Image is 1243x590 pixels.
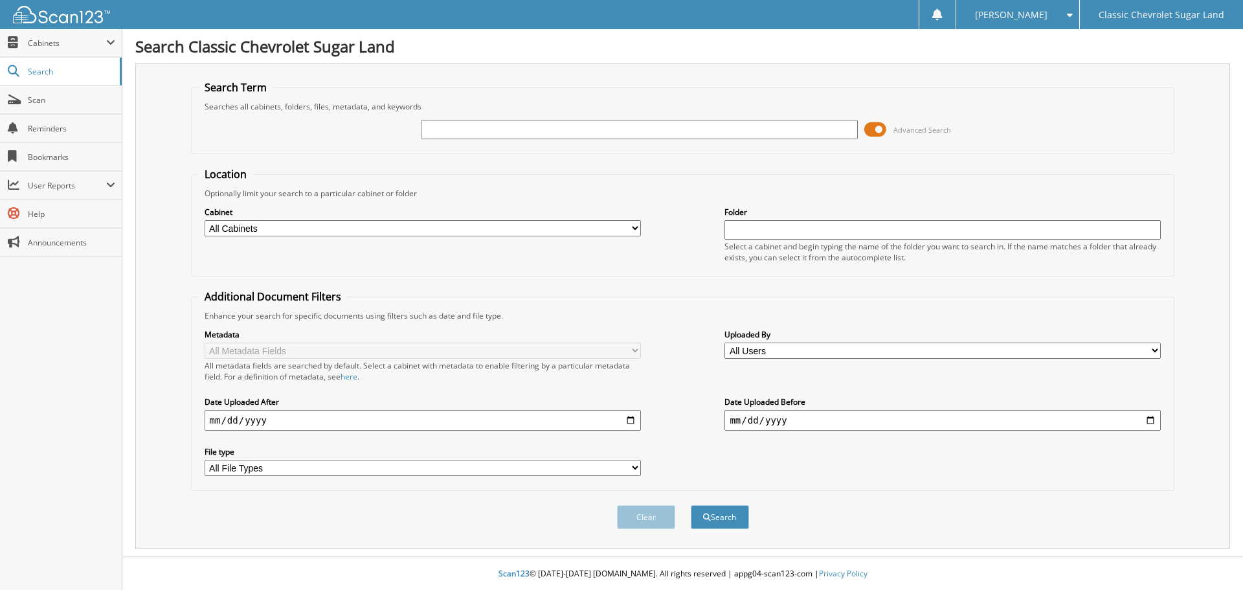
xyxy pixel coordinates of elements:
span: Announcements [28,237,115,248]
label: Cabinet [205,207,641,218]
label: Date Uploaded After [205,396,641,407]
label: Uploaded By [724,329,1161,340]
span: Help [28,209,115,220]
input: start [205,410,641,431]
span: Bookmarks [28,152,115,163]
input: end [724,410,1161,431]
span: User Reports [28,180,106,191]
legend: Location [198,167,253,181]
span: Scan123 [498,568,530,579]
legend: Search Term [198,80,273,95]
span: Search [28,66,113,77]
a: Privacy Policy [819,568,868,579]
div: Enhance your search for specific documents using filters such as date and file type. [198,310,1168,321]
div: Optionally limit your search to a particular cabinet or folder [198,188,1168,199]
label: Date Uploaded Before [724,396,1161,407]
span: Cabinets [28,38,106,49]
div: All metadata fields are searched by default. Select a cabinet with metadata to enable filtering b... [205,360,641,382]
div: Select a cabinet and begin typing the name of the folder you want to search in. If the name match... [724,241,1161,263]
div: Searches all cabinets, folders, files, metadata, and keywords [198,101,1168,112]
label: Metadata [205,329,641,340]
span: Advanced Search [893,125,951,135]
label: File type [205,446,641,457]
label: Folder [724,207,1161,218]
img: scan123-logo-white.svg [13,6,110,23]
button: Search [691,505,749,529]
div: © [DATE]-[DATE] [DOMAIN_NAME]. All rights reserved | appg04-scan123-com | [122,558,1243,590]
span: Scan [28,95,115,106]
a: here [341,371,357,382]
button: Clear [617,505,675,529]
legend: Additional Document Filters [198,289,348,304]
span: Reminders [28,123,115,134]
span: Classic Chevrolet Sugar Land [1099,11,1224,19]
span: [PERSON_NAME] [975,11,1047,19]
h1: Search Classic Chevrolet Sugar Land [135,36,1230,57]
